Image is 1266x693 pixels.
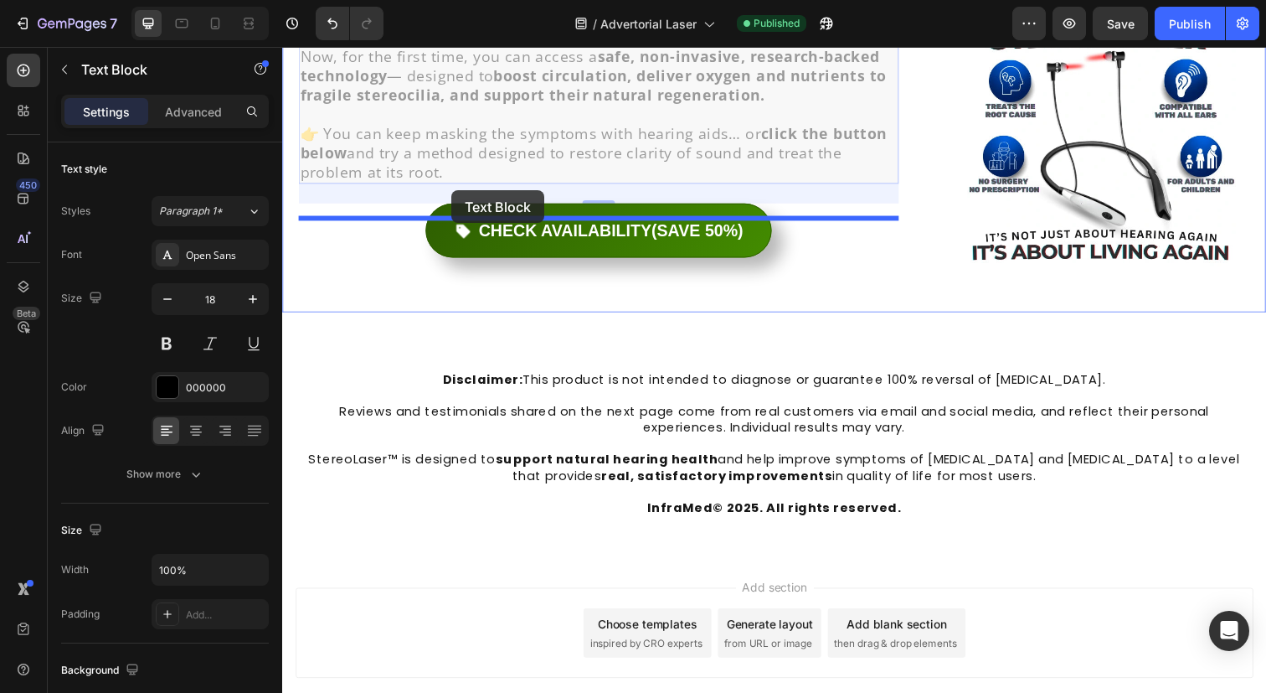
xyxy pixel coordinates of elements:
div: Size [61,520,105,542]
p: 7 [110,13,117,34]
p: Settings [83,103,130,121]
div: Font [61,247,82,262]
div: Publish [1169,15,1211,33]
input: Auto [152,555,268,585]
div: Text style [61,162,107,177]
iframe: Design area [282,47,1266,693]
span: Published [754,16,800,31]
div: Padding [61,607,100,622]
div: Add... [186,608,265,623]
div: Open Intercom Messenger [1209,611,1249,651]
span: Advertorial Laser [600,15,697,33]
div: Undo/Redo [316,7,383,40]
button: Show more [61,459,269,489]
span: Save [1107,17,1135,31]
div: Styles [61,204,90,219]
div: Width [61,562,89,577]
div: 000000 [186,380,265,396]
div: Beta [13,307,40,320]
div: Size [61,287,105,310]
button: Paragraph 1* [152,196,269,226]
div: 450 [16,178,40,192]
div: Open Sans [186,248,265,263]
button: Publish [1155,7,1225,40]
div: Show more [126,466,204,483]
p: Text Block [81,59,224,80]
div: Background [61,659,142,682]
span: / [593,15,597,33]
span: Paragraph 1* [159,204,223,219]
button: Save [1093,7,1148,40]
button: 7 [7,7,125,40]
div: Align [61,420,108,442]
p: Advanced [165,103,222,121]
div: Color [61,380,87,395]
